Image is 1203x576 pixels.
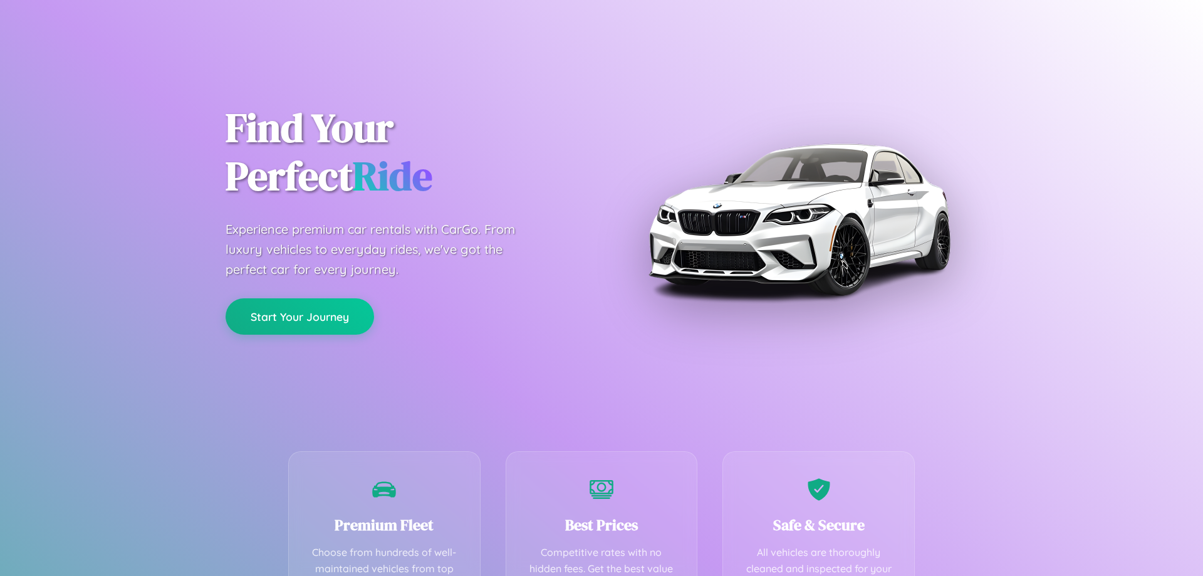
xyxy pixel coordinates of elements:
[226,104,583,201] h1: Find Your Perfect
[308,515,461,535] h3: Premium Fleet
[642,63,956,376] img: Premium BMW car rental vehicle
[742,515,895,535] h3: Safe & Secure
[226,219,539,280] p: Experience premium car rentals with CarGo. From luxury vehicles to everyday rides, we've got the ...
[226,298,374,335] button: Start Your Journey
[525,515,679,535] h3: Best Prices
[353,149,432,203] span: Ride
